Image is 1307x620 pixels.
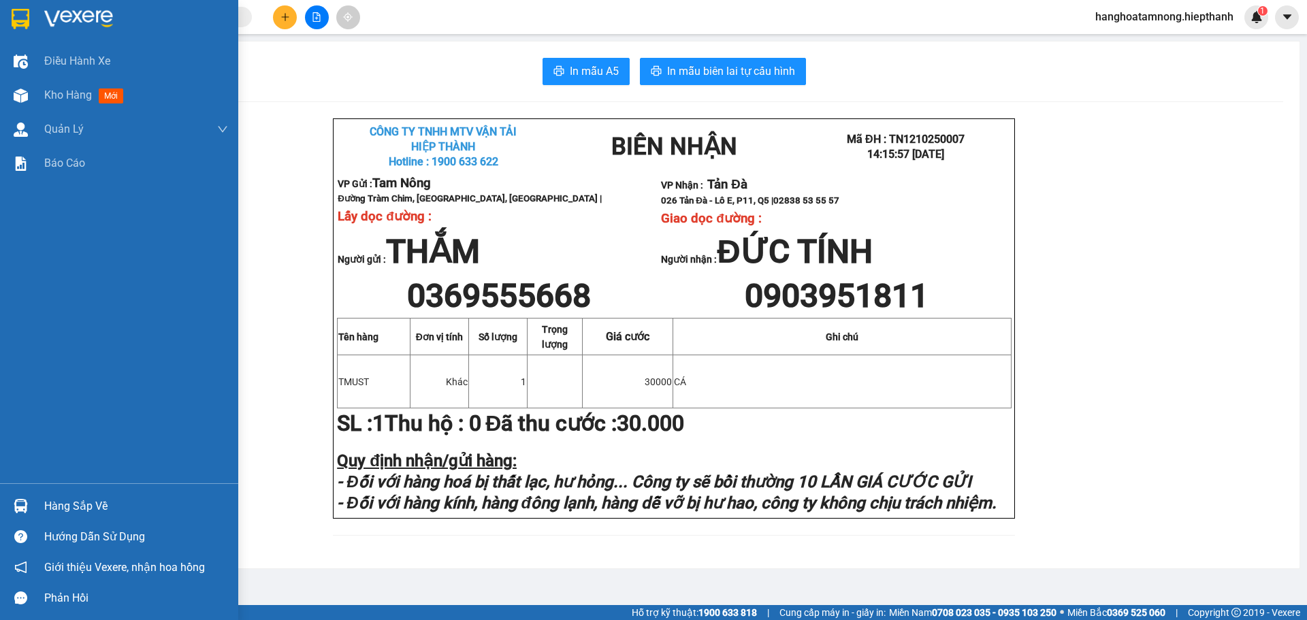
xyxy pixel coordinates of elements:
[717,232,873,271] span: ĐỨC TÍNH
[44,559,205,576] span: Giới thiệu Vexere, nhận hoa hồng
[44,588,228,608] div: Phản hồi
[31,35,95,48] strong: HIỆP THÀNH
[1281,11,1293,23] span: caret-down
[338,376,369,387] span: TMUST
[11,7,114,33] strong: CÔNG TY TNHH MTV VẬN TẢI
[773,195,839,206] span: 02838 53 55 57
[14,530,27,543] span: question-circle
[385,410,464,436] strong: Thu hộ :
[44,527,228,547] div: Hướng dẫn sử dụng
[386,232,480,271] span: THẮM
[370,125,517,138] strong: CÔNG TY TNHH MTV VẬN TẢI
[343,12,353,22] span: aim
[826,331,858,342] strong: Ghi chú
[372,176,431,191] span: Tam Nông
[570,63,619,80] span: In mẫu A5
[1258,6,1268,16] sup: 1
[542,324,568,350] span: Trọng lượng
[645,376,672,387] span: 30000
[1250,11,1263,23] img: icon-new-feature
[698,607,757,618] strong: 1900 633 818
[337,451,517,470] strong: Quy định nhận/gửi hàng:
[14,54,28,69] img: warehouse-icon
[661,180,747,191] strong: VP Nhận :
[1275,5,1299,29] button: caret-down
[190,93,368,103] span: 026 Tản Đà - Lô E, P11, Q5 |
[7,50,117,63] span: Hotline : 1900 633 622
[14,561,27,574] span: notification
[12,9,29,29] img: logo-vxr
[336,5,360,29] button: aim
[553,65,564,78] span: printer
[99,88,123,103] span: mới
[707,177,747,192] span: Tản Đà
[338,193,602,203] span: Đường Tràm Chim, [GEOGRAPHIC_DATA], [GEOGRAPHIC_DATA] |
[389,155,498,168] span: Hotline : 1900 633 622
[407,276,591,315] span: 0369555668
[469,410,690,436] span: Đã thu cước :
[217,124,228,135] span: down
[661,195,839,206] span: 026 Tản Đà - Lô E, P11, Q5 |
[411,140,475,153] strong: HIỆP THÀNH
[661,211,761,226] span: Giao dọc đường :
[1176,605,1178,620] span: |
[889,605,1056,620] span: Miền Nam
[1260,6,1265,16] span: 1
[338,254,480,265] strong: Người gửi :
[44,120,84,137] span: Quản Lý
[640,58,806,85] button: printerIn mẫu biên lai tự cấu hình
[5,69,102,82] strong: VP Gửi :
[1060,610,1064,615] span: ⚪️
[745,276,929,315] span: 0903951811
[779,605,886,620] span: Cung cấp máy in - giấy in:
[543,58,630,85] button: printerIn mẫu A5
[1231,608,1241,617] span: copyright
[127,21,253,48] strong: BIÊN NHẬN
[847,133,965,146] span: Mã ĐH : TN1210250007
[337,410,385,436] strong: SL :
[611,133,737,160] strong: BIÊN NHẬN
[617,410,684,436] span: 30.000
[14,499,28,513] img: warehouse-icon
[338,331,378,342] strong: Tên hàng
[5,85,174,105] span: Đường Tràm Chim, [GEOGRAPHIC_DATA], [GEOGRAPHIC_DATA] |
[932,607,1056,618] strong: 0708 023 035 - 0935 103 250
[667,63,795,80] span: In mẫu biên lai tự cấu hình
[372,410,385,436] span: 1
[44,68,102,83] span: Tam Nông
[1084,8,1244,25] span: hanghoatamnong.hiepthanh
[14,157,28,171] img: solution-icon
[416,331,463,342] strong: Đơn vị tính
[44,52,110,69] span: Điều hành xe
[14,88,28,103] img: warehouse-icon
[867,148,944,161] span: 14:15:57 [DATE]
[767,605,769,620] span: |
[446,376,468,387] span: Khác
[337,472,971,491] strong: - Đối với hàng hoá bị thất lạc, hư hỏng... Công ty sẽ bồi thường 10 LẦN GIÁ CƯỚC GỬI
[338,178,431,189] strong: VP Gửi :
[337,493,997,512] strong: - Đối với hàng kính, hàng đông lạnh, hàng dễ vỡ bị hư hao, công ty không chịu trách nhiệm.
[469,410,481,436] span: 0
[338,209,431,224] span: Lấy dọc đường :
[312,12,321,22] span: file-add
[44,154,85,172] span: Báo cáo
[44,496,228,517] div: Hàng sắp về
[651,65,662,78] span: printer
[305,5,329,29] button: file-add
[280,12,290,22] span: plus
[479,331,517,342] span: Số lượng
[661,254,873,265] strong: Người nhận :
[632,605,757,620] span: Hỗ trợ kỹ thuật:
[521,376,526,387] span: 1
[44,88,92,101] span: Kho hàng
[606,330,649,343] span: Giá cước
[14,591,27,604] span: message
[190,76,281,89] strong: VP Nhận :
[674,376,686,387] span: CÁ
[273,5,297,29] button: plus
[14,123,28,137] img: warehouse-icon
[1067,605,1165,620] span: Miền Bắc
[1107,607,1165,618] strong: 0369 525 060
